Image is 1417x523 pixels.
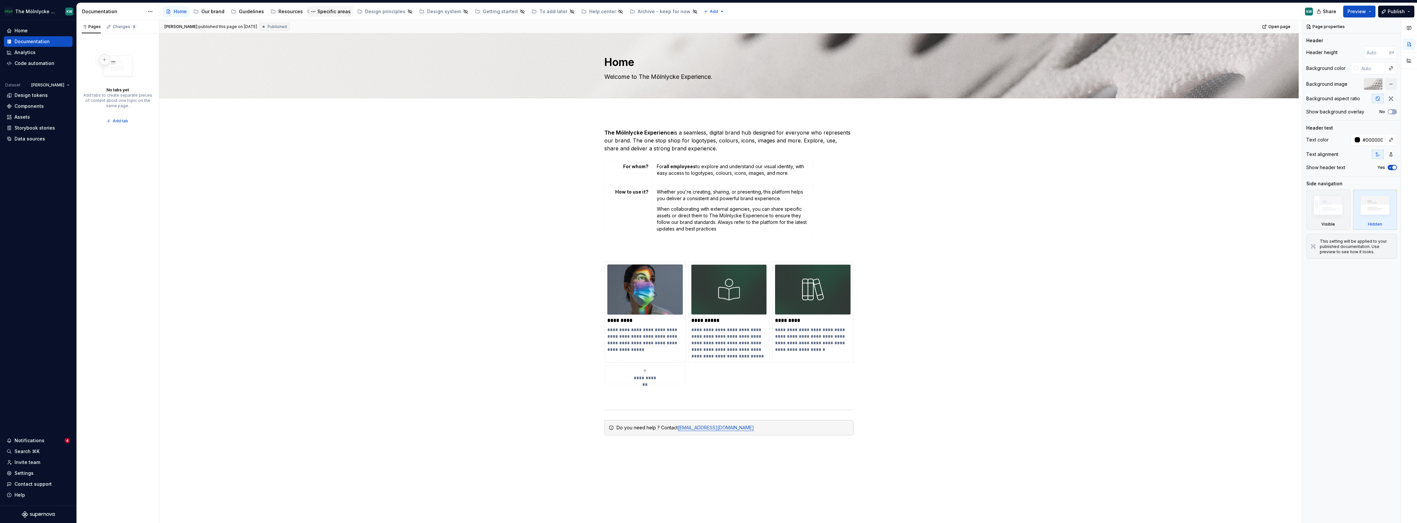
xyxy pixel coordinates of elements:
div: Home [14,27,28,34]
a: Documentation [4,36,72,47]
button: Search ⌘K [4,446,72,457]
div: Do you need help ? Contact [617,424,849,431]
div: Design system [427,8,461,15]
div: Header height [1306,49,1338,56]
span: Preview [1347,8,1366,15]
input: Auto [1359,62,1385,74]
a: Home [163,6,189,17]
div: Page tree [163,5,700,18]
p: For to explore and understand our visual identity, with easy access to logotypes, colours, icons,... [657,163,809,183]
p: px [1389,50,1394,55]
a: Design tokens [4,90,72,101]
button: The Mölnlycke ExperienceKW [1,4,75,18]
a: Help center [579,6,626,17]
div: Documentation [14,38,50,45]
a: Open page [1260,22,1293,31]
strong: The Mölnlycke Experience [604,129,674,136]
div: Show background overlay [1306,108,1364,115]
div: Guidelines [239,8,264,15]
img: 0d522e8f-e016-4c2a-86e6-785e57eb682c.png [691,264,767,315]
div: Design principles [365,8,405,15]
div: Text alignment [1306,151,1338,158]
label: Yes [1377,165,1385,170]
div: Getting started [483,8,518,15]
a: Home [4,25,72,36]
span: Open page [1268,24,1290,29]
div: Background aspect ratio [1306,95,1360,102]
svg: Supernova Logo [22,511,55,518]
img: 3e67d505-008d-4767-b21a-4fc321c80d8e.png [775,264,851,315]
div: Text color [1306,137,1329,143]
div: Notifications [14,437,44,444]
img: e4f6e090-4fd4-4188-a11e-b66886acb0db.jpg [607,264,683,315]
span: 4 [65,438,70,443]
div: Assets [14,114,30,120]
strong: How to use it? [615,189,649,195]
button: Contact support [4,479,72,489]
div: Changes [113,24,137,29]
span: Share [1323,8,1336,15]
a: Our brand [191,6,227,17]
span: Publish [1388,8,1405,15]
div: KW [1306,9,1312,14]
div: Help [14,492,25,498]
input: Auto [1364,46,1389,58]
div: Components [14,103,44,109]
a: Specific areas [307,6,353,17]
div: Invite team [14,459,40,466]
a: Invite team [4,457,72,468]
textarea: Welcome to The Mölnlycke Experience. [603,72,852,82]
span: Add tab [113,118,128,124]
div: The Mölnlycke Experience [15,8,57,15]
div: Specific areas [317,8,351,15]
strong: For whom? [623,164,649,169]
p: When collaborating with external agencies, you can share specific assets or direct them to The Mö... [657,206,809,232]
a: Design principles [355,6,415,17]
div: Search ⌘K [14,448,40,455]
a: Getting started [472,6,528,17]
div: Home [174,8,187,15]
a: To add later [529,6,577,17]
button: Publish [1378,6,1414,17]
div: Contact support [14,481,52,487]
a: Design system [417,6,471,17]
a: [EMAIL_ADDRESS][DOMAIN_NAME] [678,425,754,430]
span: [PERSON_NAME] [31,82,64,88]
div: Visible [1321,222,1335,227]
div: Pages [82,24,101,29]
div: Hidden [1353,190,1397,230]
div: Dataset [5,82,20,88]
a: Resources [268,6,305,17]
div: Visible [1306,190,1350,230]
img: 91fb9bbd-befe-470e-ae9b-8b56c3f0f44a.png [5,8,13,15]
a: Code automation [4,58,72,69]
div: Documentation [82,8,144,15]
button: Share [1313,6,1341,17]
div: Show header text [1306,164,1345,171]
div: Background image [1306,81,1347,87]
button: Help [4,490,72,500]
a: Archive - keep for now [627,6,700,17]
div: Analytics [14,49,36,56]
span: Published [268,24,287,29]
div: Side navigation [1306,180,1343,187]
label: No [1379,109,1385,114]
button: Add tab [104,116,131,126]
div: Archive - keep for now [638,8,690,15]
button: Notifications4 [4,435,72,446]
div: To add later [539,8,567,15]
a: Components [4,101,72,111]
p: is a seamless, digital brand hub designed for everyone who represents our brand. The one stop sho... [604,129,853,152]
div: This setting will be applied to your published documentation. Use preview to see how it looks. [1320,239,1393,255]
a: Data sources [4,134,72,144]
div: Code automation [14,60,54,67]
span: [PERSON_NAME] [164,24,197,29]
div: Header [1306,37,1323,44]
a: Assets [4,112,72,122]
div: Add tabs to create separate pieces of content about one topic on the same page. [83,93,152,108]
div: published this page on [DATE] [198,24,257,29]
strong: all employees [664,164,696,169]
div: Data sources [14,136,45,142]
div: Background color [1306,65,1345,72]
